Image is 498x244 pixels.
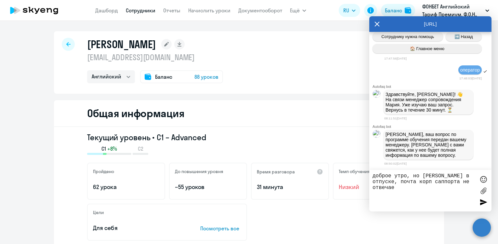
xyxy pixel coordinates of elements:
[93,210,104,215] h5: Цели
[373,44,482,53] button: 🏠 Главное меню
[384,162,407,165] time: 08:50:02[DATE]
[93,224,180,232] p: Для себя
[384,57,407,60] time: 17:47:56[DATE]
[93,169,114,174] h5: Пройдено
[155,73,172,81] span: Баланс
[478,186,488,196] label: Лимит 10 файлов
[373,130,381,151] img: bot avatar
[373,90,381,111] img: bot avatar
[410,46,444,51] span: 🏠 Главное меню
[95,7,118,14] a: Дашборд
[381,34,434,39] span: Сотруднику нужна помощь
[175,183,241,191] p: ~55 уроков
[290,4,306,17] button: Ещё
[373,173,475,208] textarea: доброе утро, но [PERSON_NAME] в отпуске, почта корп саппорта не отвеча
[163,7,180,14] a: Отчеты
[386,92,471,113] p: Здравствуйте, [PERSON_NAME]! 👋 ﻿На связи менеджер сопровождения Мария. Уже изучаю ваш запрос. Вер...
[373,125,491,129] div: Autofaq bot
[87,132,411,142] h3: Текущий уровень • C1 – Advanced
[126,7,155,14] a: Сотрудники
[107,145,117,152] span: +8%
[386,132,471,158] p: [PERSON_NAME], ваш вопрос по программе обучения передан вашему менеджеру. [PERSON_NAME] с вами св...
[138,145,143,152] span: C2
[373,32,443,41] button: Сотруднику нужна помощь
[381,4,415,17] button: Балансbalance
[188,7,230,14] a: Начислить уроки
[373,85,491,88] div: Autofaq bot
[459,76,482,80] time: 17:48:03[DATE]
[290,7,300,14] span: Ещё
[339,4,360,17] button: RU
[405,7,411,14] img: balance
[460,67,480,73] span: оператор
[87,38,156,51] h1: [PERSON_NAME]
[87,107,184,120] h2: Общая информация
[385,7,402,14] div: Баланс
[419,3,492,18] button: ФОНБЕТ Английский Тариф Премиум, Ф.О.Н., ООО
[339,183,405,191] span: Низкий
[175,169,223,174] h5: До повышения уровня
[454,34,473,39] span: ➡️ Назад
[257,169,295,175] h5: Время разговора
[446,32,482,41] button: ➡️ Назад
[343,7,349,14] span: RU
[93,183,159,191] p: 62 урока
[257,183,323,191] p: 31 минута
[384,116,407,120] time: 08:11:51[DATE]
[339,169,370,174] h5: Темп обучения
[238,7,282,14] a: Документооборот
[194,73,218,81] span: 88 уроков
[101,145,106,152] span: C1
[422,3,483,18] p: ФОНБЕТ Английский Тариф Премиум, Ф.О.Н., ООО
[87,52,223,62] p: [EMAIL_ADDRESS][DOMAIN_NAME]
[200,224,241,232] p: Посмотреть все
